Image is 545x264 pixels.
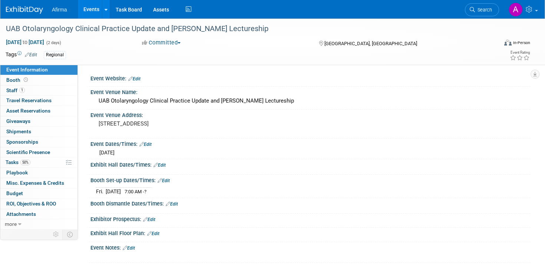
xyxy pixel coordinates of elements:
div: Booth Dismantle Dates/Times: [90,198,530,208]
a: Sponsorships [0,137,77,147]
span: Asset Reservations [6,108,50,114]
span: Booth [6,77,29,83]
img: Format-Inperson.png [504,40,512,46]
pre: [STREET_ADDRESS] [99,120,265,127]
span: ROI, Objectives & ROO [6,201,56,207]
div: Exhibit Hall Dates/Times: [90,159,530,169]
a: Edit [158,178,170,183]
div: Exhibitor Prospectus: [90,214,530,223]
a: Edit [143,217,155,222]
div: Event Rating [510,51,530,54]
a: Budget [0,188,77,198]
div: Event Dates/Times: [90,138,530,148]
span: Budget [6,190,23,196]
span: [DATE] [DATE] [6,39,44,46]
a: more [0,219,77,229]
span: Staff [6,87,25,93]
div: Event Venue Address: [90,110,530,119]
button: Committed [139,39,184,47]
span: [DATE] [99,150,115,156]
span: 7:00 AM - [125,189,146,194]
img: Abbee Buchanan [509,3,523,17]
span: Tasks [6,159,30,165]
span: Search [475,7,492,13]
span: Event Information [6,67,48,73]
div: Booth Set-up Dates/Times: [90,175,530,184]
a: Tasks50% [0,157,77,167]
a: Shipments [0,127,77,137]
a: Scientific Presence [0,147,77,157]
span: Playbook [6,170,28,176]
span: (2 days) [46,40,61,45]
span: [GEOGRAPHIC_DATA], [GEOGRAPHIC_DATA] [324,41,417,46]
span: Afirma [52,7,67,13]
a: Edit [153,163,166,168]
div: Event Venue Name: [90,87,530,96]
div: Regional [44,51,66,59]
img: ExhibitDay [6,6,43,14]
span: Travel Reservations [6,97,52,103]
a: Edit [123,245,135,251]
a: Asset Reservations [0,106,77,116]
a: Event Information [0,65,77,75]
a: Giveaways [0,116,77,126]
span: ? [144,189,146,194]
span: Attachments [6,211,36,217]
div: In-Person [513,40,530,46]
a: Misc. Expenses & Credits [0,178,77,188]
span: Sponsorships [6,139,38,145]
a: Edit [128,76,141,81]
div: Event Format [452,39,530,50]
span: Giveaways [6,118,30,124]
div: UAB Otolaryngology Clinical Practice Update and [PERSON_NAME] Lectureship [96,95,525,107]
span: to [22,39,29,45]
span: 1 [19,87,25,93]
div: UAB Otolaryngology Clinical Practice Update and [PERSON_NAME] Lectureship [3,22,486,36]
span: Scientific Presence [6,149,50,155]
td: [DATE] [106,187,121,195]
span: 50% [20,160,30,165]
div: Event Website: [90,73,530,83]
div: Exhibit Hall Floor Plan: [90,228,530,237]
td: Fri. [96,187,106,195]
a: Edit [147,231,159,236]
td: Toggle Event Tabs [63,230,78,239]
div: Event Notes: [90,242,530,252]
a: Edit [25,52,37,57]
a: Attachments [0,209,77,219]
a: Playbook [0,168,77,178]
a: ROI, Objectives & ROO [0,199,77,209]
span: Booth not reserved yet [22,77,29,83]
span: more [5,221,17,227]
td: Personalize Event Tab Strip [50,230,63,239]
a: Booth [0,75,77,85]
span: Misc. Expenses & Credits [6,180,64,186]
td: Tags [6,51,37,59]
a: Search [465,3,499,16]
a: Staff1 [0,86,77,96]
a: Edit [166,201,178,207]
a: Edit [139,142,152,147]
span: Shipments [6,128,31,134]
a: Travel Reservations [0,96,77,106]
